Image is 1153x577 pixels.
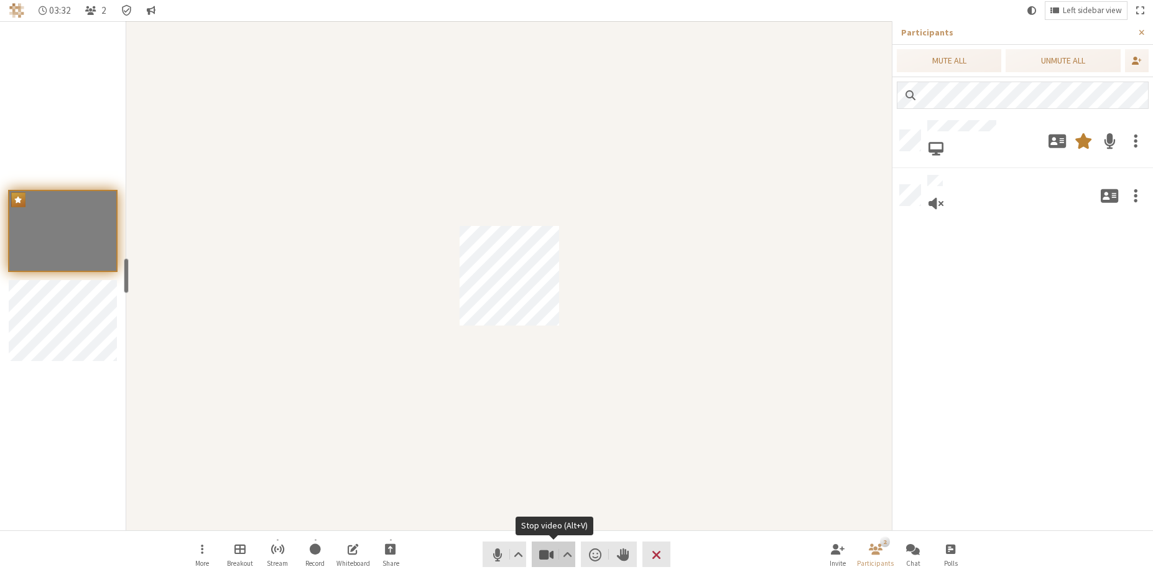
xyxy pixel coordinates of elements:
button: Invite [1125,49,1149,72]
span: Share [382,560,399,567]
button: Open shared whiteboard [336,538,371,571]
span: More [195,560,209,567]
span: Invite [830,560,846,567]
button: Conversation [142,2,160,19]
span: Participants [857,560,894,567]
button: Joined via web browser [927,135,945,161]
button: Send a reaction [581,542,609,567]
span: Record [305,560,325,567]
button: Viewing only, no audio connected [927,190,945,216]
button: End or leave meeting [642,542,670,567]
button: Open poll [933,538,968,571]
span: Chat [906,560,920,567]
button: Start sharing [373,538,408,571]
button: Video setting [560,542,575,567]
span: Whiteboard [336,560,370,567]
button: Mute (Alt+A) [483,542,526,567]
button: Close participant list [858,538,893,571]
button: Fullscreen [1131,2,1149,19]
span: 2 [101,5,106,16]
img: Iotum [9,3,24,18]
div: 2 [880,537,889,547]
button: Change layout [1045,2,1127,19]
button: Unmute all [1006,49,1120,72]
button: Manage Breakout Rooms [223,538,257,571]
button: Close sidebar [1130,21,1153,44]
div: Meeting details Encryption enabled [116,2,137,19]
button: Start streaming [260,538,295,571]
button: Invite participants (Alt+I) [820,538,855,571]
span: Stream [267,560,288,567]
button: Audio settings [510,542,526,567]
span: Polls [944,560,958,567]
div: resize [124,258,129,293]
button: Using system theme [1022,2,1041,19]
button: Close participant list [80,2,111,19]
button: Raise hand [609,542,637,567]
button: Start recording [298,538,333,571]
button: Open menu [185,538,220,571]
span: Left sidebar view [1063,6,1122,16]
button: Open chat [896,538,930,571]
section: Participant [126,21,892,530]
span: Breakout [227,560,253,567]
div: Timer [34,2,76,19]
span: 03:32 [49,5,71,16]
p: Participants [901,26,1130,39]
button: Mute all [897,49,1001,72]
button: Stop video (Alt+V) [532,542,575,567]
